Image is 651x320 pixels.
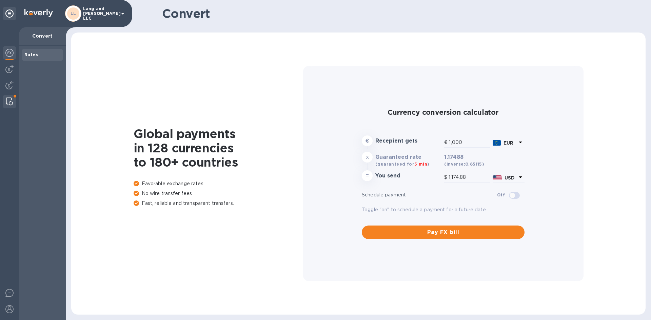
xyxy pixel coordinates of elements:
h3: You send [375,173,441,179]
p: Lang and [PERSON_NAME] LLC [83,6,117,21]
p: Fast, reliable and transparent transfers. [134,200,303,207]
button: Pay FX bill [362,226,525,239]
b: LL [71,11,76,16]
p: Convert [24,33,60,39]
b: Rates [24,52,38,57]
input: Amount [449,172,490,183]
b: USD [505,175,515,180]
h3: Guaranteed rate [375,154,441,161]
p: No wire transfer fees. [134,190,303,197]
div: $ [444,172,449,183]
span: 5 min [414,162,427,167]
b: Off [497,192,505,197]
div: € [444,137,449,148]
input: Amount [449,137,490,148]
h2: Currency conversion calculator [362,108,525,116]
h1: Convert [162,6,640,21]
h1: Global payments in 128 currencies to 180+ countries [134,127,303,169]
b: (guaranteed for ) [375,162,429,167]
img: USD [493,175,502,180]
b: EUR [504,140,513,146]
span: Pay FX bill [367,228,519,236]
b: (inverse: 0.85115 ) [444,162,484,167]
p: Schedule payment [362,191,497,198]
h3: 1.17488 [444,154,525,161]
img: Foreign exchange [5,49,14,57]
strong: € [366,138,369,144]
img: Logo [24,9,53,17]
p: Toggle "on" to schedule a payment for a future date. [362,206,525,213]
h3: Recepient gets [375,138,441,144]
div: x [362,152,373,163]
div: = [362,170,373,181]
p: Favorable exchange rates. [134,180,303,187]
